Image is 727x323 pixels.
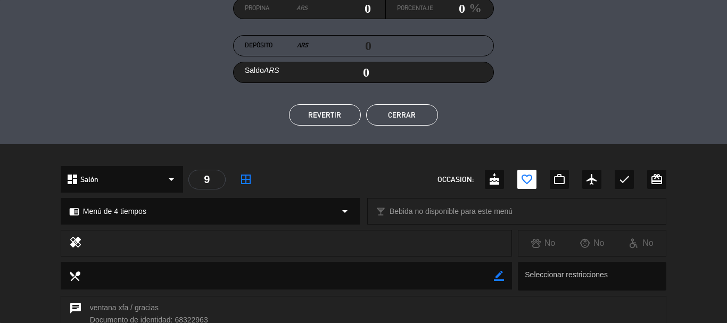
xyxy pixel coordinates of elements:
i: check [618,173,631,186]
label: Depósito [245,40,308,51]
input: 0 [308,1,371,16]
span: OCCASION: [437,173,474,186]
span: Salón [80,173,98,186]
i: card_giftcard [650,173,663,186]
i: favorite_border [521,173,533,186]
label: Propina [245,3,308,14]
div: No [518,236,567,250]
i: cake [488,173,501,186]
i: local_dining [69,270,80,281]
i: airplanemode_active [585,173,598,186]
i: arrow_drop_down [165,173,178,186]
input: 0 [433,1,465,16]
i: local_bar [376,206,386,217]
i: border_color [494,271,504,281]
label: Porcentaje [397,3,433,14]
div: No [568,236,617,250]
i: work_outline [553,173,566,186]
i: border_all [239,173,252,186]
em: ARS [296,3,308,14]
div: 9 [188,170,226,189]
em: ARS [264,66,279,74]
em: ARS [297,40,308,51]
button: REVERTIR [289,104,361,126]
i: dashboard [66,173,79,186]
label: Saldo [245,64,279,77]
span: Menú de 4 tiempos [83,205,146,218]
i: arrow_drop_down [338,205,351,218]
i: chrome_reader_mode [69,206,79,217]
i: healing [69,236,82,251]
span: Bebida no disponible para este menú [390,205,513,218]
div: No [617,236,666,250]
button: Cerrar [366,104,438,126]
